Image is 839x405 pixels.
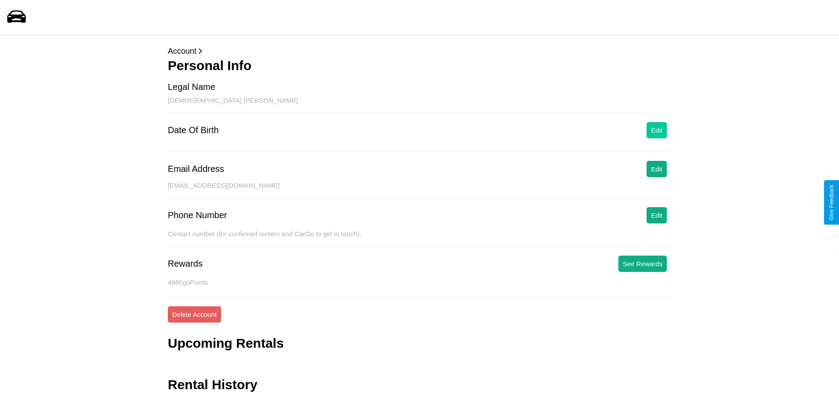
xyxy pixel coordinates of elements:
h3: Upcoming Rentals [168,336,284,351]
p: Account [168,44,671,58]
div: Legal Name [168,82,215,92]
div: [EMAIL_ADDRESS][DOMAIN_NAME] [168,182,671,198]
button: Edit [647,161,667,177]
button: Edit [647,207,667,223]
div: Rewards [168,259,203,269]
h3: Rental History [168,377,257,392]
div: Email Address [168,164,224,174]
div: Date Of Birth [168,125,219,135]
div: Phone Number [168,210,227,220]
p: 4686 goPoints [168,276,671,288]
button: See Rewards [618,256,667,272]
div: Give Feedback [828,185,835,220]
button: Edit [647,122,667,138]
div: Contact number (for confirmed renters and CarGo to get in touch). [168,230,671,247]
h3: Personal Info [168,58,671,73]
button: Delete Account [168,306,221,323]
div: [DEMOGRAPHIC_DATA] [PERSON_NAME] [168,97,671,113]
